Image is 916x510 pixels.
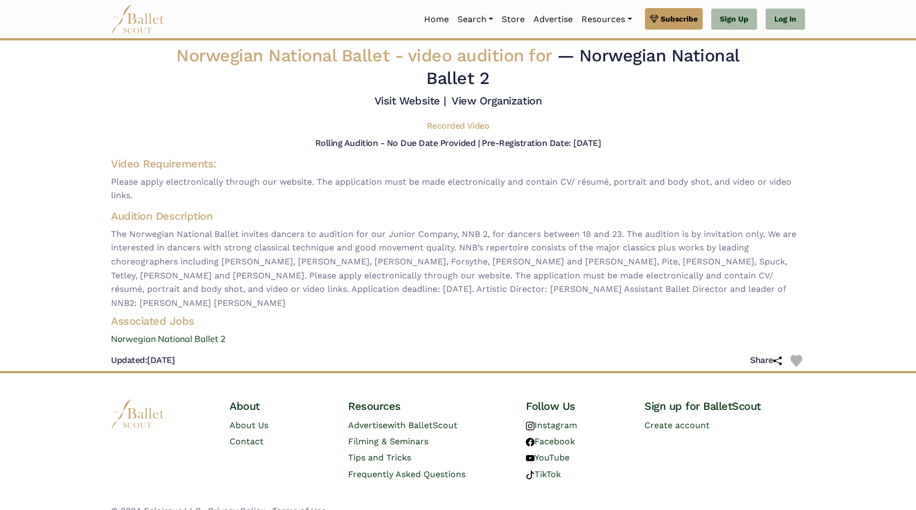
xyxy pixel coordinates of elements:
a: Log In [766,9,805,30]
img: logo [111,399,165,429]
a: Advertise [529,8,577,31]
a: Subscribe [645,8,703,30]
a: Search [453,8,497,31]
h5: Share [750,355,782,366]
a: Instagram [526,420,577,430]
a: Home [420,8,453,31]
a: TikTok [526,469,561,479]
a: About Us [230,420,268,430]
a: Tips and Tricks [348,452,411,463]
a: Frequently Asked Questions [348,469,466,479]
h5: Recorded Video [427,121,489,132]
a: Advertisewith BalletScout [348,420,457,430]
a: Sign Up [711,9,757,30]
h4: Sign up for BalletScout [644,399,805,413]
h5: [DATE] [111,355,175,366]
span: Norwegian National Ballet - [176,45,557,66]
h4: Follow Us [526,399,627,413]
img: youtube logo [526,454,535,463]
span: Updated: [111,355,147,365]
img: tiktok logo [526,471,535,479]
h5: Rolling Audition - No Due Date Provided | [315,138,480,148]
span: Please apply electronically through our website. The application must be made electronically and ... [111,175,805,202]
a: YouTube [526,452,570,463]
img: facebook logo [526,438,535,446]
span: Video Requirements: [111,157,217,170]
img: instagram logo [526,422,535,430]
a: Filming & Seminars [348,436,428,446]
h4: Resources [348,399,509,413]
span: The Norwegian National Ballet invites dancers to audition for our Junior Company, NNB 2, for danc... [111,227,805,310]
a: Resources [577,8,636,31]
a: Create account [644,420,710,430]
a: View Organization [452,94,542,107]
span: — Norwegian National Ballet 2 [426,45,740,88]
span: video audition for [408,45,552,66]
h4: About [230,399,331,413]
h4: Audition Description [111,209,805,223]
span: Subscribe [661,13,698,25]
a: Visit Website | [374,94,446,107]
h5: Pre-Registration Date: [DATE] [482,138,601,148]
a: Norwegian National Ballet 2 [102,332,814,346]
span: with BalletScout [387,420,457,430]
a: Contact [230,436,263,446]
h4: Associated Jobs [102,314,814,328]
a: Store [497,8,529,31]
img: gem.svg [650,13,658,25]
a: Facebook [526,436,575,446]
